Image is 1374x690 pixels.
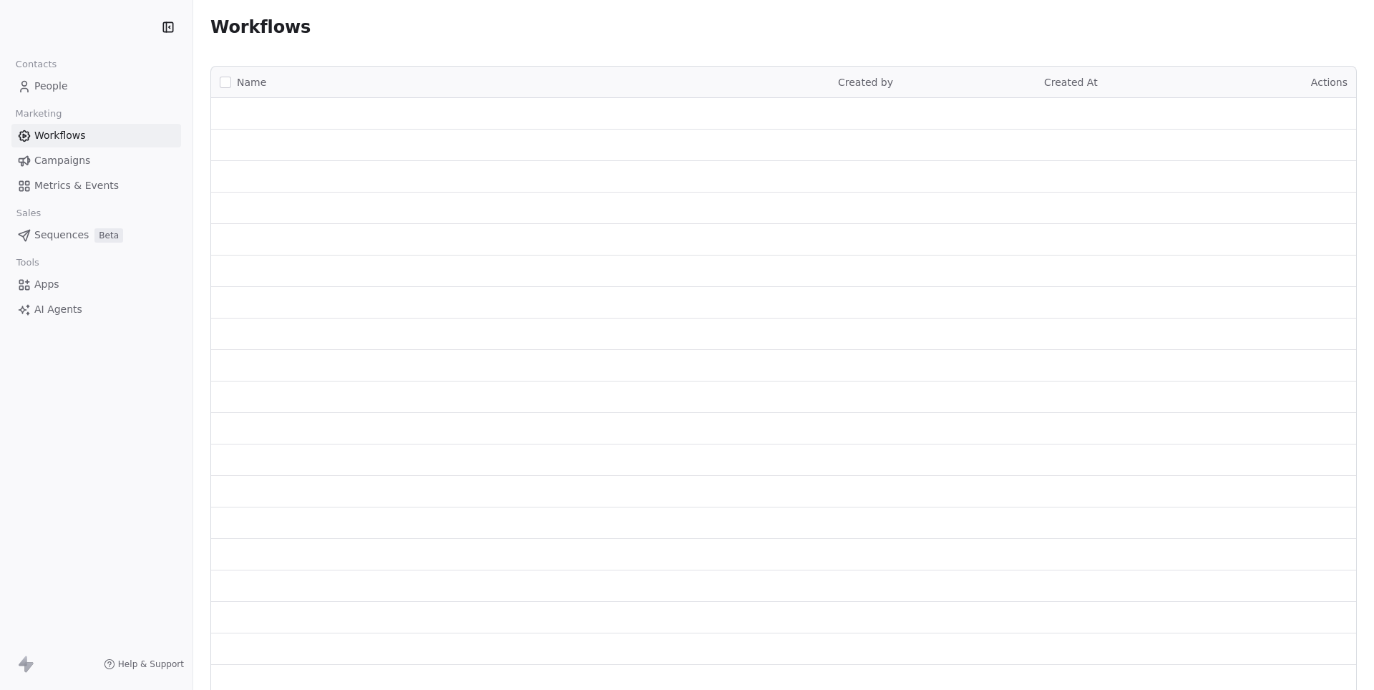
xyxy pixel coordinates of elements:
a: People [11,74,181,98]
span: People [34,79,68,94]
span: Tools [10,252,45,273]
a: SequencesBeta [11,223,181,247]
a: Help & Support [104,659,184,670]
a: Metrics & Events [11,174,181,198]
span: Marketing [9,103,68,125]
span: Beta [94,228,123,243]
span: Sales [10,203,47,224]
a: AI Agents [11,298,181,321]
span: Metrics & Events [34,178,119,193]
span: Name [237,75,266,90]
span: Actions [1311,77,1348,88]
span: Sequences [34,228,89,243]
span: Help & Support [118,659,184,670]
span: Workflows [34,128,86,143]
span: Created by [838,77,893,88]
span: Contacts [9,54,63,75]
span: Workflows [210,17,311,37]
span: AI Agents [34,302,82,317]
span: Campaigns [34,153,90,168]
a: Workflows [11,124,181,147]
a: Apps [11,273,181,296]
a: Campaigns [11,149,181,172]
span: Apps [34,277,59,292]
span: Created At [1044,77,1098,88]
